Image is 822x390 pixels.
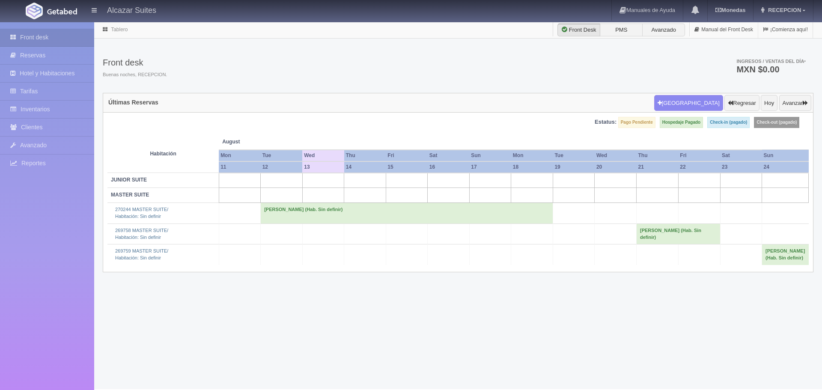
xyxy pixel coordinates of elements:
[636,161,678,173] th: 21
[428,161,470,173] th: 16
[386,161,427,173] th: 15
[600,24,643,36] label: PMS
[720,161,762,173] th: 23
[108,99,158,106] h4: Últimas Reservas
[47,8,77,15] img: Getabed
[660,117,703,128] label: Hospedaje Pagado
[103,58,167,67] h3: Front desk
[762,150,809,161] th: Sun
[761,95,777,111] button: Hoy
[26,3,43,19] img: Getabed
[302,150,344,161] th: Wed
[766,7,801,13] span: RECEPCION
[720,150,762,161] th: Sat
[595,161,637,173] th: 20
[344,150,386,161] th: Thu
[618,117,655,128] label: Pago Pendiente
[469,150,511,161] th: Sun
[678,161,720,173] th: 22
[678,150,720,161] th: Fri
[115,207,168,219] a: 270244 MASTER SUITE/Habitación: Sin definir
[736,59,806,64] span: Ingresos / Ventas del día
[103,71,167,78] span: Buenas noches, RECEPCION.
[762,161,809,173] th: 24
[111,177,147,183] b: JUNIOR SUITE
[261,203,553,223] td: [PERSON_NAME] (Hab. Sin definir)
[553,161,595,173] th: 19
[107,4,156,15] h4: Alcazar Suites
[715,7,745,13] b: Monedas
[115,248,168,260] a: 269759 MASTER SUITE/Habitación: Sin definir
[642,24,685,36] label: Avanzado
[557,24,600,36] label: Front Desk
[511,161,553,173] th: 18
[595,118,616,126] label: Estatus:
[261,150,303,161] th: Tue
[150,151,176,157] strong: Habitación
[779,95,811,111] button: Avanzar
[111,27,128,33] a: Tablero
[690,21,758,38] a: Manual del Front Desk
[636,150,678,161] th: Thu
[654,95,723,111] button: [GEOGRAPHIC_DATA]
[762,244,809,265] td: [PERSON_NAME] (Hab. Sin definir)
[724,95,759,111] button: Regresar
[261,161,303,173] th: 12
[511,150,553,161] th: Mon
[115,228,168,240] a: 269758 MASTER SUITE/Habitación: Sin definir
[707,117,750,128] label: Check-in (pagado)
[428,150,470,161] th: Sat
[553,150,595,161] th: Tue
[636,223,720,244] td: [PERSON_NAME] (Hab. Sin definir)
[222,138,299,146] span: August
[344,161,386,173] th: 14
[754,117,799,128] label: Check-out (pagado)
[219,150,261,161] th: Mon
[736,65,806,74] h3: MXN $0.00
[758,21,813,38] a: ¡Comienza aquí!
[386,150,427,161] th: Fri
[469,161,511,173] th: 17
[111,192,149,198] b: MASTER SUITE
[302,161,344,173] th: 13
[219,161,261,173] th: 11
[595,150,637,161] th: Wed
